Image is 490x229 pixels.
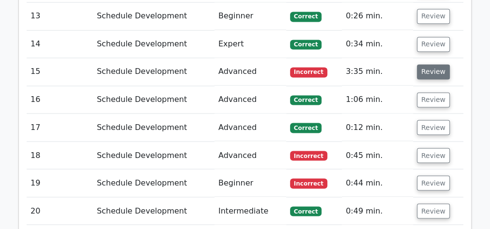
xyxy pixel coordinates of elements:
[93,86,214,114] td: Schedule Development
[214,169,286,197] td: Beginner
[417,175,450,190] button: Review
[214,142,286,169] td: Advanced
[214,58,286,86] td: Advanced
[290,206,322,216] span: Correct
[27,142,93,169] td: 18
[93,169,214,197] td: Schedule Development
[417,148,450,163] button: Review
[93,197,214,225] td: Schedule Development
[342,86,413,114] td: 1:06 min.
[27,114,93,141] td: 17
[290,123,322,132] span: Correct
[214,30,286,58] td: Expert
[93,114,214,141] td: Schedule Development
[290,67,327,77] span: Incorrect
[417,120,450,135] button: Review
[93,2,214,30] td: Schedule Development
[417,9,450,24] button: Review
[290,178,327,188] span: Incorrect
[93,142,214,169] td: Schedule Development
[93,30,214,58] td: Schedule Development
[93,58,214,86] td: Schedule Development
[27,197,93,225] td: 20
[417,37,450,52] button: Review
[214,2,286,30] td: Beginner
[290,12,322,21] span: Correct
[417,64,450,79] button: Review
[27,30,93,58] td: 14
[290,40,322,49] span: Correct
[342,58,413,86] td: 3:35 min.
[214,114,286,141] td: Advanced
[214,86,286,114] td: Advanced
[342,30,413,58] td: 0:34 min.
[342,197,413,225] td: 0:49 min.
[290,151,327,160] span: Incorrect
[27,2,93,30] td: 13
[342,2,413,30] td: 0:26 min.
[417,203,450,218] button: Review
[27,86,93,114] td: 16
[342,169,413,197] td: 0:44 min.
[417,92,450,107] button: Review
[27,58,93,86] td: 15
[342,142,413,169] td: 0:45 min.
[27,169,93,197] td: 19
[290,95,322,105] span: Correct
[342,114,413,141] td: 0:12 min.
[214,197,286,225] td: Intermediate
